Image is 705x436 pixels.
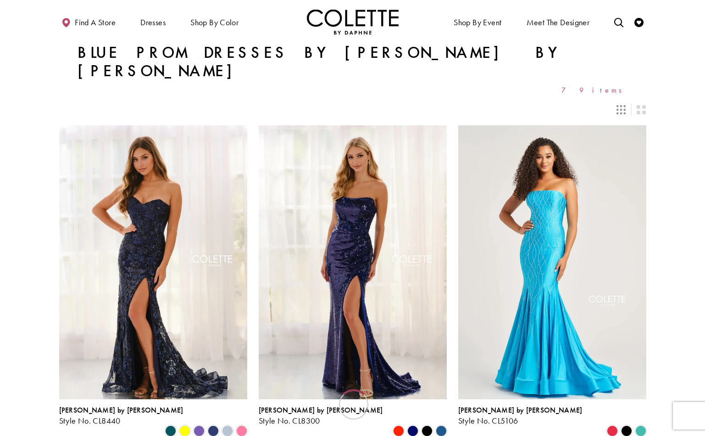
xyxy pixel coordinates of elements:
a: Visit Colette by Daphne Style No. CL5106 Page [458,125,646,399]
span: Dresses [138,9,168,34]
a: Visit Home Page [307,9,399,34]
a: Toggle search [612,9,626,34]
div: Layout Controls [54,100,652,120]
h1: Blue Prom Dresses by [PERSON_NAME] by [PERSON_NAME] [78,44,628,80]
div: Colette by Daphne Style No. CL8440 [59,406,183,425]
span: Shop by color [190,18,239,27]
span: 79 items [561,86,628,94]
span: Style No. CL8440 [59,415,121,426]
span: Switch layout to 3 columns [616,105,626,114]
span: Shop by color [188,9,241,34]
a: Find a store [59,9,118,34]
span: [PERSON_NAME] by [PERSON_NAME] [59,405,183,415]
div: Colette by Daphne Style No. CL8300 [259,406,383,425]
span: Meet the designer [527,18,590,27]
a: Visit Colette by Daphne Style No. CL8440 Page [59,125,247,399]
span: Find a store [75,18,116,27]
span: [PERSON_NAME] by [PERSON_NAME] [259,405,383,415]
span: Switch layout to 2 columns [637,105,646,114]
span: Shop By Event [451,9,504,34]
img: Colette by Daphne [307,9,399,34]
span: [PERSON_NAME] by [PERSON_NAME] [458,405,583,415]
div: Colette by Daphne Style No. CL5106 [458,406,583,425]
span: Style No. CL5106 [458,415,518,426]
span: Dresses [140,18,166,27]
a: Check Wishlist [632,9,646,34]
a: Visit Colette by Daphne Style No. CL8300 Page [259,125,447,399]
span: Shop By Event [454,18,501,27]
a: Meet the designer [524,9,592,34]
span: Style No. CL8300 [259,415,320,426]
